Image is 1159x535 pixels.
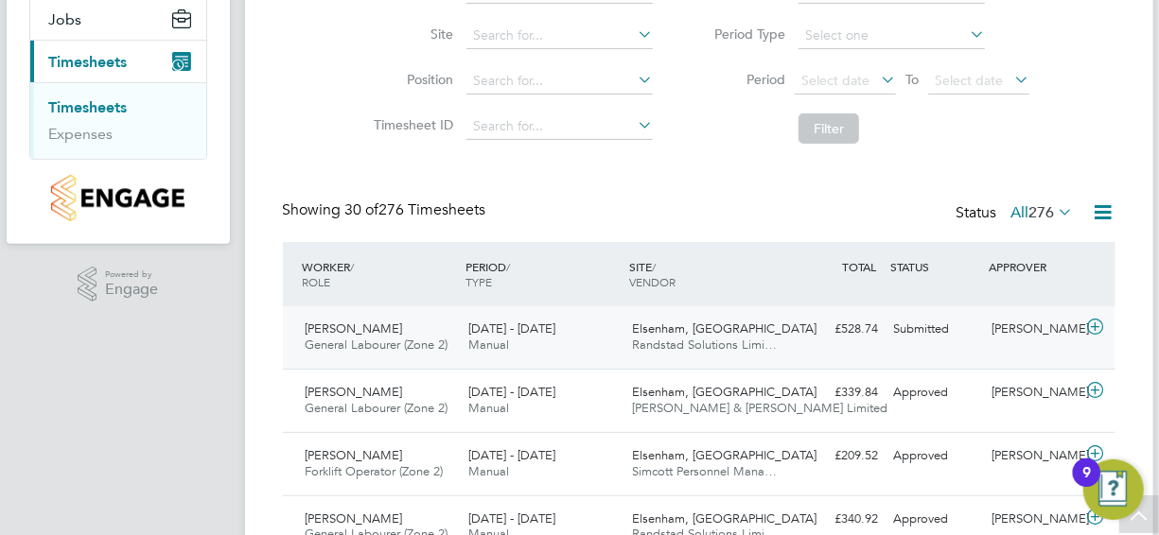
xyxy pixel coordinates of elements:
[49,53,128,71] span: Timesheets
[30,82,206,159] div: Timesheets
[105,282,158,298] span: Engage
[935,72,1003,89] span: Select date
[799,23,985,49] input: Select one
[368,71,453,88] label: Position
[788,377,887,408] div: £339.84
[984,440,1082,472] div: [PERSON_NAME]
[306,510,403,526] span: [PERSON_NAME]
[465,274,492,289] span: TYPE
[306,320,403,337] span: [PERSON_NAME]
[468,447,555,463] span: [DATE] - [DATE]
[629,274,676,289] span: VENDOR
[632,400,887,416] span: [PERSON_NAME] & [PERSON_NAME] Limited
[984,250,1082,284] div: APPROVER
[30,41,206,82] button: Timesheets
[303,274,331,289] span: ROLE
[632,384,817,400] span: Elsenham, [GEOGRAPHIC_DATA]
[984,504,1082,535] div: [PERSON_NAME]
[351,259,355,274] span: /
[788,504,887,535] div: £340.92
[801,72,869,89] span: Select date
[468,337,509,353] span: Manual
[1082,473,1091,497] div: 9
[306,447,403,463] span: [PERSON_NAME]
[900,67,924,92] span: To
[306,337,448,353] span: General Labourer (Zone 2)
[632,320,817,337] span: Elsenham, [GEOGRAPHIC_DATA]
[887,440,985,472] div: Approved
[788,314,887,345] div: £528.74
[632,510,817,526] span: Elsenham, [GEOGRAPHIC_DATA]
[468,400,509,416] span: Manual
[468,510,555,526] span: [DATE] - [DATE]
[105,267,158,283] span: Powered by
[984,314,1082,345] div: [PERSON_NAME]
[624,250,788,299] div: SITE
[49,125,114,143] a: Expenses
[788,440,887,472] div: £209.52
[652,259,656,274] span: /
[345,200,379,219] span: 30 of
[632,337,777,353] span: Randstad Solutions Limi…
[461,250,624,299] div: PERIOD
[306,463,444,479] span: Forklift Operator (Zone 2)
[887,250,985,284] div: STATUS
[466,113,653,140] input: Search for...
[306,400,448,416] span: General Labourer (Zone 2)
[368,116,453,133] label: Timesheet ID
[29,175,207,221] a: Go to home page
[957,200,1078,227] div: Status
[49,98,128,116] a: Timesheets
[468,463,509,479] span: Manual
[368,26,453,43] label: Site
[298,250,462,299] div: WORKER
[49,10,82,28] span: Jobs
[632,447,817,463] span: Elsenham, [GEOGRAPHIC_DATA]
[306,384,403,400] span: [PERSON_NAME]
[843,259,877,274] span: TOTAL
[468,320,555,337] span: [DATE] - [DATE]
[468,384,555,400] span: [DATE] - [DATE]
[466,23,653,49] input: Search for...
[700,71,785,88] label: Period
[887,504,985,535] div: Approved
[466,68,653,95] input: Search for...
[283,200,490,220] div: Showing
[78,267,158,302] a: Powered byEngage
[799,113,859,144] button: Filter
[632,463,777,479] span: Simcott Personnel Mana…
[1083,459,1144,520] button: Open Resource Center, 9 new notifications
[506,259,510,274] span: /
[1029,203,1055,222] span: 276
[887,377,985,408] div: Approved
[1011,203,1074,222] label: All
[887,314,985,345] div: Submitted
[700,26,785,43] label: Period Type
[345,200,486,219] span: 276 Timesheets
[984,377,1082,408] div: [PERSON_NAME]
[51,175,184,221] img: countryside-properties-logo-retina.png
